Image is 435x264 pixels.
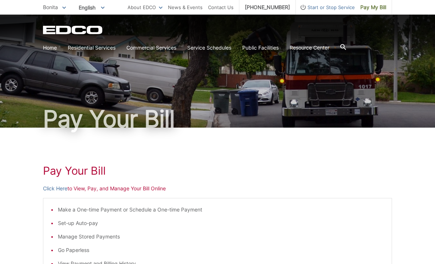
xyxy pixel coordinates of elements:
a: News & Events [168,3,203,11]
h1: Pay Your Bill [43,164,392,177]
li: Make a One-time Payment or Schedule a One-time Payment [58,206,384,214]
a: Home [43,44,57,52]
li: Go Paperless [58,246,384,254]
h1: Pay Your Bill [43,107,392,131]
a: Residential Services [68,44,115,52]
p: to View, Pay, and Manage Your Bill Online [43,185,392,193]
span: English [73,1,110,13]
a: Contact Us [208,3,234,11]
a: Resource Center [290,44,329,52]
span: Pay My Bill [360,3,386,11]
a: EDCD logo. Return to the homepage. [43,26,103,34]
li: Set-up Auto-pay [58,219,384,227]
span: Bonita [43,4,58,10]
a: Public Facilities [242,44,279,52]
a: Commercial Services [126,44,176,52]
li: Manage Stored Payments [58,233,384,241]
a: Click Here [43,185,67,193]
a: About EDCO [128,3,162,11]
a: Service Schedules [187,44,231,52]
